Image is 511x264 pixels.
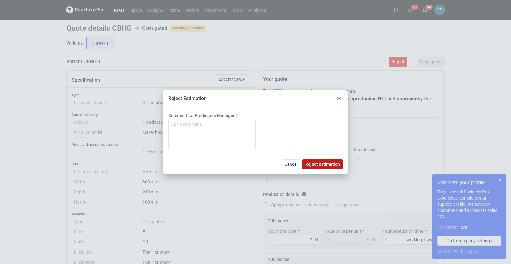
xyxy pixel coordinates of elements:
[168,95,207,102] div: Reject Estimation
[284,162,297,166] span: Cancel
[282,159,300,169] button: Cancel
[168,112,235,118] label: Comment for Production Manager
[305,162,340,166] span: Reject estimation
[302,159,343,169] button: Reject estimation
